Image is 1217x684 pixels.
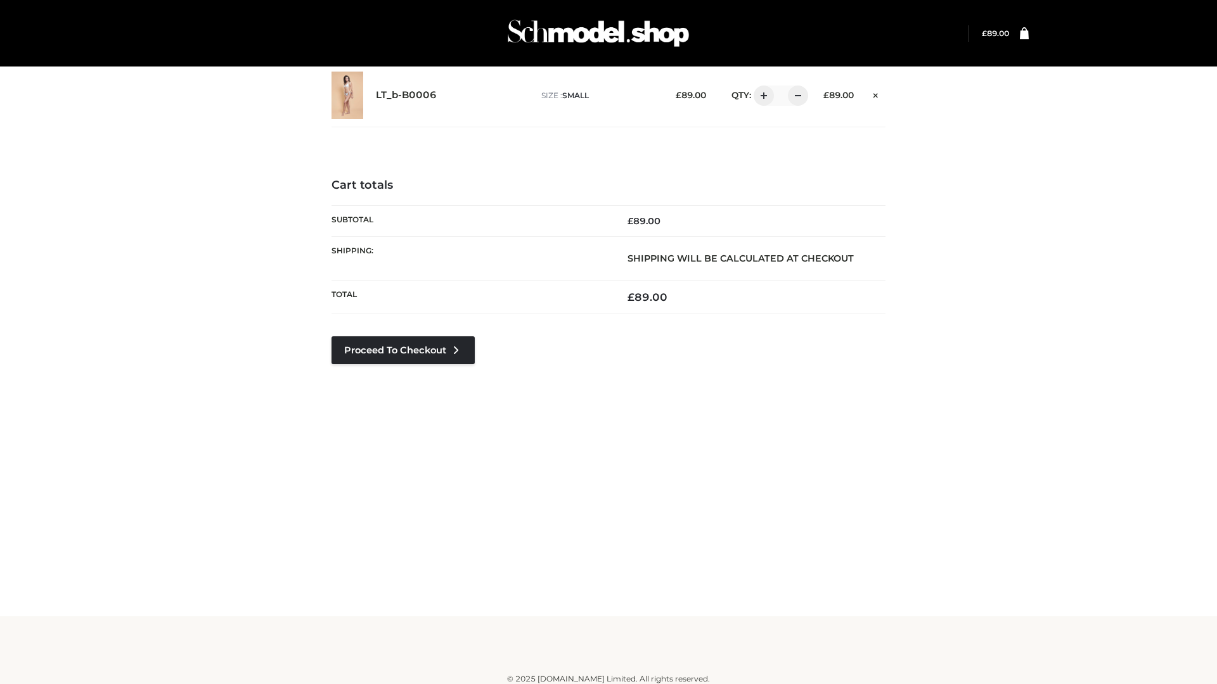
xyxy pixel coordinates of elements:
[503,8,693,58] img: Schmodel Admin 964
[982,28,1009,38] a: £89.00
[628,215,633,227] span: £
[982,28,987,38] span: £
[541,90,656,101] p: size :
[628,253,854,264] strong: Shipping will be calculated at checkout
[332,179,885,193] h4: Cart totals
[823,90,829,100] span: £
[982,28,1009,38] bdi: 89.00
[332,72,363,119] img: LT_b-B0006 - SMALL
[628,215,660,227] bdi: 89.00
[332,205,608,236] th: Subtotal
[676,90,706,100] bdi: 89.00
[376,89,437,101] a: LT_b-B0006
[719,85,804,106] div: QTY:
[823,90,854,100] bdi: 89.00
[676,90,681,100] span: £
[332,336,475,364] a: Proceed to Checkout
[562,91,589,100] span: SMALL
[628,291,667,303] bdi: 89.00
[332,281,608,314] th: Total
[332,236,608,280] th: Shipping:
[866,85,885,102] a: Remove this item
[628,291,634,303] span: £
